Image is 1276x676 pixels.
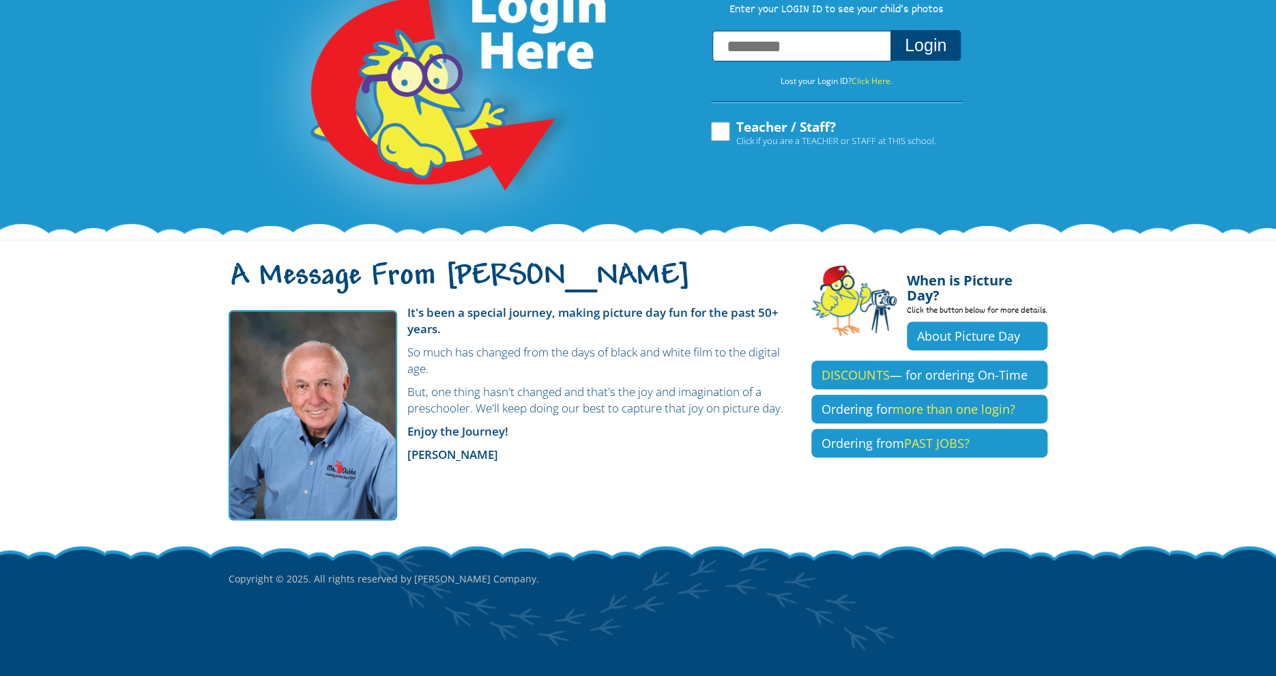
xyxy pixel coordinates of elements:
[229,384,791,417] p: But, one thing hasn't changed and that's the joy and imagination of a preschooler. We'll keep doi...
[893,401,1015,417] span: more than one login?
[229,270,791,299] h1: A Message From [PERSON_NAME]
[811,429,1047,457] a: Ordering fromPAST JOBS?
[407,423,508,439] strong: Enjoy the Journey!
[907,303,1047,322] p: Click the button below for more details.
[407,447,498,462] strong: [PERSON_NAME]
[890,30,961,61] button: Login
[229,344,791,377] p: So much has changed from the days of black and white film to the digital age.
[697,74,976,89] p: Lost your Login ID?
[822,367,890,383] span: DISCOUNTS
[709,120,936,146] label: Teacher / Staff?
[736,134,936,147] span: Click if you are a TEACHER or STAFF at THIS school.
[904,435,970,451] span: PAST JOBS?
[852,75,893,87] a: Click Here.
[811,395,1047,423] a: Ordering formore than one login?
[697,3,976,18] p: Enter your LOGIN ID to see your child’s photos
[811,361,1047,389] a: DISCOUNTS— for ordering On-Time
[407,305,779,337] strong: It's been a special journey, making picture day fun for the past 50+ years.
[229,310,397,520] img: Mr. Dabbs
[229,544,1047,614] p: Copyright © 2025. All rights reserved by [PERSON_NAME] Company.
[907,265,1047,303] h4: When is Picture Day?
[907,322,1047,350] a: About Picture Day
